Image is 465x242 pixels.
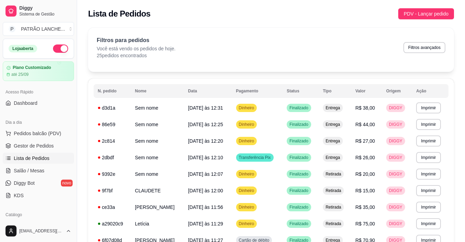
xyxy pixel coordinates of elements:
[3,61,74,81] a: Plano Customizadoaté 25/09
[131,116,184,133] td: Sem nome
[288,105,310,111] span: Finalizado
[388,188,404,193] span: DIGGY
[3,22,74,36] button: Select a team
[9,45,37,52] div: Loja aberta
[188,221,223,226] span: [DATE] às 11:29
[324,105,341,111] span: Entrega
[356,204,375,210] span: R$ 35,00
[188,122,223,127] span: [DATE] às 12:25
[237,155,272,160] span: Transferência Pix
[288,155,310,160] span: Finalizado
[14,167,44,174] span: Salão / Mesas
[356,138,375,144] span: R$ 27,00
[324,171,342,177] span: Retirada
[3,140,74,151] a: Gestor de Pedidos
[14,155,50,162] span: Lista de Pedidos
[324,188,342,193] span: Retirada
[412,84,448,98] th: Ação
[283,84,319,98] th: Status
[388,204,404,210] span: DIGGY
[131,149,184,166] td: Sem nome
[237,221,256,226] span: Dinheiro
[188,171,223,177] span: [DATE] às 12:07
[388,155,404,160] span: DIGGY
[356,122,375,127] span: R$ 44,00
[403,42,445,53] button: Filtros avançados
[3,223,74,239] button: [EMAIL_ADDRESS][DOMAIN_NAME]
[288,138,310,144] span: Finalizado
[356,155,375,160] span: R$ 26,00
[188,188,223,193] span: [DATE] às 12:00
[416,202,441,213] button: Imprimir
[237,188,256,193] span: Dinheiro
[3,165,74,176] a: Salão / Mesas
[14,180,35,186] span: Diggy Bot
[388,105,404,111] span: DIGGY
[237,122,256,127] span: Dinheiro
[232,84,283,98] th: Pagamento
[324,204,342,210] span: Retirada
[3,117,74,128] div: Dia a dia
[237,204,256,210] span: Dinheiro
[416,169,441,180] button: Imprimir
[3,153,74,164] a: Lista de Pedidos
[14,130,61,137] span: Pedidos balcão (PDV)
[416,185,441,196] button: Imprimir
[356,171,375,177] span: R$ 20,00
[237,171,256,177] span: Dinheiro
[324,221,342,226] span: Retirada
[14,192,24,199] span: KDS
[3,209,74,220] div: Catálogo
[98,138,127,144] div: 2c814
[98,121,127,128] div: 86e59
[19,11,71,17] span: Sistema de Gestão
[237,138,256,144] span: Dinheiro
[382,84,412,98] th: Origem
[324,138,341,144] span: Entrega
[388,122,404,127] span: DIGGY
[416,102,441,113] button: Imprimir
[98,220,127,227] div: a29020c9
[3,128,74,139] button: Pedidos balcão (PDV)
[356,105,375,111] span: R$ 38,00
[3,190,74,201] a: KDS
[14,142,54,149] span: Gestor de Pedidos
[288,171,310,177] span: Finalizado
[53,44,68,53] button: Alterar Status
[324,122,341,127] span: Entrega
[184,84,232,98] th: Data
[98,187,127,194] div: 9f7bf
[388,171,404,177] span: DIGGY
[351,84,382,98] th: Valor
[131,166,184,182] td: Sem nome
[131,84,184,98] th: Nome
[398,8,454,19] button: PDV - Lançar pedido
[288,188,310,193] span: Finalizado
[9,26,15,32] span: P
[94,84,131,98] th: N. pedido
[356,221,375,226] span: R$ 75,00
[388,138,404,144] span: DIGGY
[21,26,65,32] div: PATRÃO LANCHE ...
[131,215,184,232] td: Letícia
[3,3,74,19] a: DiggySistema de Gestão
[131,100,184,116] td: Sem nome
[97,52,176,59] p: 25 pedidos encontrados
[356,188,375,193] span: R$ 15,00
[388,221,404,226] span: DIGGY
[188,138,223,144] span: [DATE] às 12:20
[319,84,351,98] th: Tipo
[19,5,71,11] span: Diggy
[11,72,29,77] article: até 25/09
[188,105,223,111] span: [DATE] às 12:31
[14,100,38,107] span: Dashboard
[288,122,310,127] span: Finalizado
[98,154,127,161] div: 2dbdf
[416,119,441,130] button: Imprimir
[188,204,223,210] span: [DATE] às 11:56
[98,204,127,211] div: ce33a
[188,155,223,160] span: [DATE] às 12:10
[98,104,127,111] div: d3d1a
[13,65,51,70] article: Plano Customizado
[131,199,184,215] td: [PERSON_NAME]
